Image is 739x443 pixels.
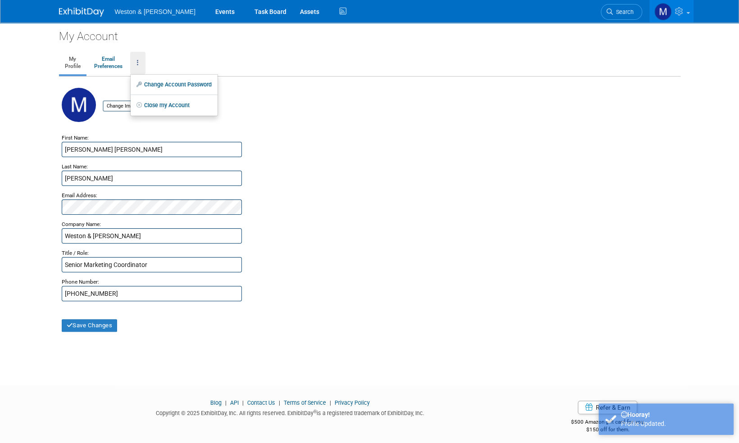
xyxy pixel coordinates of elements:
div: Profile Updated. [621,419,727,428]
div: $150 off for them. [535,426,680,434]
a: Search [601,4,642,20]
a: Change Account Password [131,78,218,91]
a: Privacy Policy [335,399,370,406]
small: Last Name: [62,163,88,170]
img: M.jpg [62,88,96,122]
img: ExhibitDay [59,8,104,17]
a: Blog [210,399,222,406]
a: Contact Us [247,399,275,406]
a: EmailPreferences [88,52,128,74]
a: API [230,399,239,406]
small: Title / Role: [62,250,89,256]
a: Refer & Earn [578,401,637,414]
sup: ® [313,409,317,414]
small: Phone Number: [62,279,99,285]
span: | [223,399,229,406]
span: | [327,399,333,406]
a: Terms of Service [284,399,326,406]
div: Hooray! [621,410,727,419]
div: My Account [59,23,680,44]
img: Mary Ann Trujillo [654,3,671,20]
div: $500 Amazon gift card for you, [535,412,680,433]
span: | [240,399,246,406]
span: Weston & [PERSON_NAME] [115,8,195,15]
div: Copyright © 2025 ExhibitDay, Inc. All rights reserved. ExhibitDay is a registered trademark of Ex... [59,407,522,417]
small: Company Name: [62,221,101,227]
small: Email Address: [62,192,97,199]
span: | [277,399,282,406]
a: Close my Account [131,99,218,112]
button: Save Changes [62,319,118,332]
small: First Name: [62,135,89,141]
span: Search [613,9,634,15]
a: MyProfile [59,52,86,74]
